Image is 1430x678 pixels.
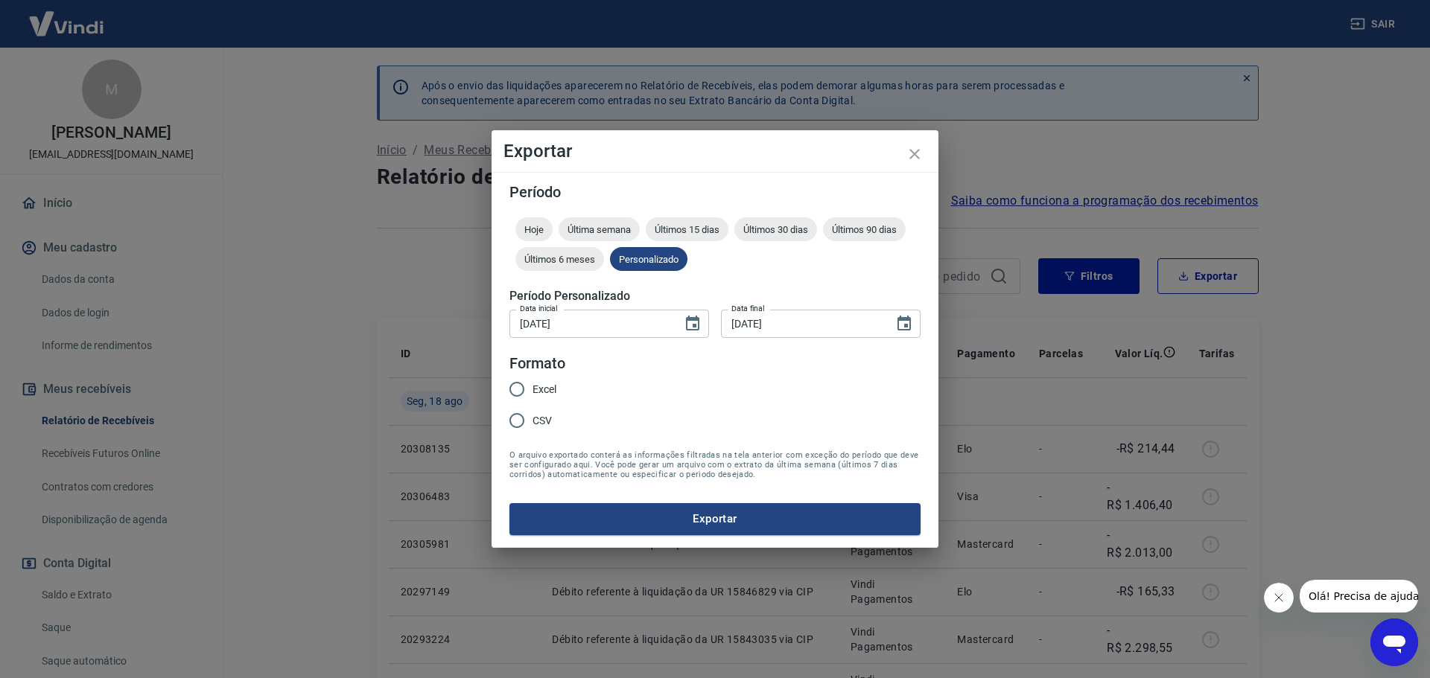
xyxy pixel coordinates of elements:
span: Últimos 6 meses [515,254,604,265]
span: Personalizado [610,254,687,265]
span: CSV [533,413,552,429]
label: Data inicial [520,303,558,314]
span: Última semana [559,224,640,235]
h4: Exportar [503,142,927,160]
button: close [897,136,932,172]
h5: Período Personalizado [509,289,921,304]
button: Choose date, selected date is 16 de ago de 2025 [678,309,708,339]
div: Últimos 15 dias [646,217,728,241]
span: Hoje [515,224,553,235]
legend: Formato [509,353,565,374]
span: Últimos 90 dias [823,224,906,235]
span: Olá! Precisa de ajuda? [9,10,125,22]
span: Excel [533,382,556,397]
input: DD/MM/YYYY [721,310,883,337]
div: Últimos 30 dias [734,217,817,241]
label: Data final [731,303,765,314]
button: Exportar [509,503,921,534]
div: Últimos 90 dias [823,217,906,241]
iframe: Fechar mensagem [1264,583,1294,613]
button: Choose date, selected date is 18 de ago de 2025 [889,309,919,339]
div: Última semana [559,217,640,241]
div: Últimos 6 meses [515,247,604,271]
iframe: Mensagem da empresa [1300,580,1418,613]
input: DD/MM/YYYY [509,310,672,337]
span: Últimos 30 dias [734,224,817,235]
h5: Período [509,185,921,199]
iframe: Botão para abrir a janela de mensagens [1370,618,1418,666]
span: O arquivo exportado conterá as informações filtradas na tela anterior com exceção do período que ... [509,450,921,479]
div: Personalizado [610,247,687,271]
div: Hoje [515,217,553,241]
span: Últimos 15 dias [646,224,728,235]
